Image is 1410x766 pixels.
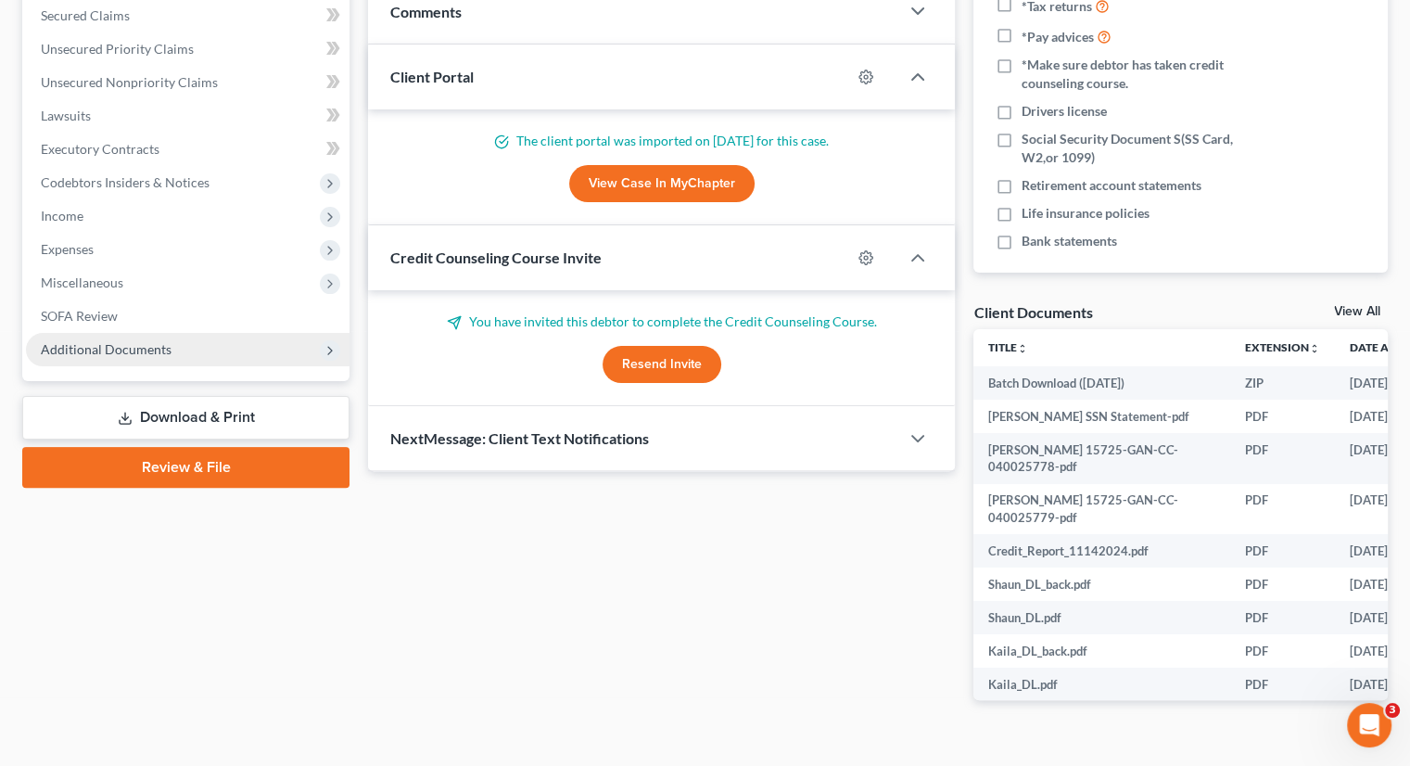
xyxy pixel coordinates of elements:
span: NextMessage: Client Text Notifications [390,429,649,447]
td: PDF [1230,668,1335,701]
a: Download & Print [22,396,349,440]
td: PDF [1230,534,1335,568]
span: Codebtors Insiders & Notices [41,174,210,190]
td: ZIP [1230,366,1335,400]
td: PDF [1230,400,1335,433]
span: Credit Counseling Course Invite [390,249,602,266]
button: Resend Invite [603,346,721,383]
span: 3 [1385,703,1400,718]
td: Shaun_DL_back.pdf [973,568,1230,601]
p: The client portal was imported on [DATE] for this case. [390,132,933,150]
span: Miscellaneous [41,274,123,290]
a: Review & File [22,447,349,488]
a: Executory Contracts [26,133,349,166]
span: Income [41,208,83,223]
span: Bank statements [1022,232,1117,250]
span: Client Portal [390,68,474,85]
span: Social Security Document S(SS Card, W2,or 1099) [1022,130,1268,167]
p: You have invited this debtor to complete the Credit Counseling Course. [390,313,933,331]
span: Retirement account statements [1022,176,1201,195]
td: PDF [1230,568,1335,601]
span: Unsecured Nonpriority Claims [41,74,218,90]
td: PDF [1230,484,1335,535]
span: Expenses [41,241,94,257]
a: SOFA Review [26,300,349,333]
i: unfold_more [1017,343,1028,354]
i: unfold_more [1309,343,1320,354]
td: Shaun_DL.pdf [973,601,1230,634]
td: Credit_Report_11142024.pdf [973,534,1230,568]
iframe: Intercom live chat [1347,703,1391,747]
span: *Pay advices [1022,28,1094,46]
a: View All [1334,305,1380,318]
a: Unsecured Nonpriority Claims [26,66,349,99]
a: Unsecured Priority Claims [26,32,349,66]
span: Unsecured Priority Claims [41,41,194,57]
span: *Make sure debtor has taken credit counseling course. [1022,56,1268,93]
td: PDF [1230,634,1335,668]
span: Executory Contracts [41,141,159,157]
span: SOFA Review [41,308,118,324]
a: View Case in MyChapter [569,165,755,202]
div: Client Documents [973,302,1092,322]
span: Life insurance policies [1022,204,1150,223]
td: Batch Download ([DATE]) [973,366,1230,400]
td: [PERSON_NAME] 15725-GAN-CC-040025778-pdf [973,433,1230,484]
td: [PERSON_NAME] SSN Statement-pdf [973,400,1230,433]
span: Secured Claims [41,7,130,23]
a: Extensionunfold_more [1245,340,1320,354]
td: Kaila_DL_back.pdf [973,634,1230,668]
span: Lawsuits [41,108,91,123]
td: PDF [1230,433,1335,484]
td: Kaila_DL.pdf [973,668,1230,701]
a: Titleunfold_more [988,340,1028,354]
span: Drivers license [1022,102,1107,121]
span: Comments [390,3,462,20]
td: [PERSON_NAME] 15725-GAN-CC-040025779-pdf [973,484,1230,535]
td: PDF [1230,601,1335,634]
a: Lawsuits [26,99,349,133]
span: Additional Documents [41,341,171,357]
